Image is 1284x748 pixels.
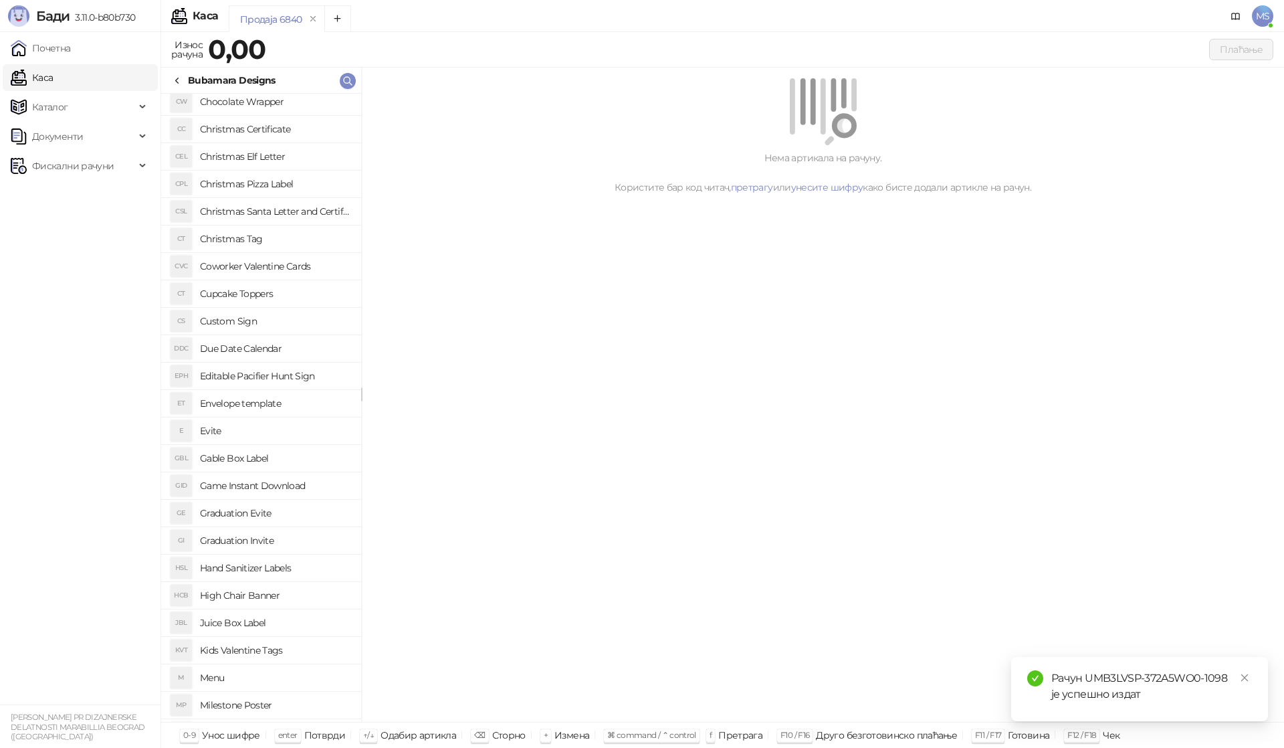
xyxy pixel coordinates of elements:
a: Почетна [11,35,71,62]
div: HSL [171,557,192,579]
a: унесите шифру [791,181,863,193]
h4: Juice Box Label [200,612,350,634]
span: ↑/↓ [363,730,374,740]
div: CT [171,228,192,250]
h4: Coworker Valentine Cards [200,256,350,277]
button: Плаћање [1209,39,1273,60]
div: Друго безготовинско плаћање [816,727,957,744]
div: GI [171,530,192,551]
div: CSL [171,201,192,222]
button: Add tab [324,5,351,32]
div: Каса [193,11,218,21]
div: Продаја 6840 [240,12,302,27]
div: HCB [171,585,192,606]
div: KVT [171,640,192,661]
span: Документи [32,123,83,150]
div: CVC [171,256,192,277]
strong: 0,00 [208,33,265,66]
h4: Custom Sign [200,310,350,332]
span: 0-9 [183,730,195,740]
span: 3.11.0-b80b730 [70,11,135,23]
button: remove [304,13,322,25]
div: grid [161,94,361,722]
div: CS [171,310,192,332]
div: GBL [171,448,192,469]
h4: Graduation Evite [200,502,350,524]
h4: High Chair Banner [200,585,350,606]
h4: Editable Pacifier Hunt Sign [200,365,350,387]
h4: Cupcake Toppers [200,283,350,304]
div: DDC [171,338,192,359]
span: check-circle [1027,670,1043,686]
div: Износ рачуна [169,36,205,63]
h4: Gable Box Label [200,448,350,469]
div: Одабир артикла [381,727,456,744]
span: ⌫ [474,730,485,740]
h4: Christmas Santa Letter and Certificate [200,201,350,222]
a: Каса [11,64,53,91]
div: Нема артикала на рачуну. Користите бар код читач, или како бисте додали артикле на рачун. [378,151,1268,195]
div: CEL [171,146,192,167]
div: Чек [1103,727,1119,744]
div: M [171,667,192,688]
div: Рачун UMB3LVSP-372A5WO0-1098 је успешно издат [1051,670,1252,703]
div: CC [171,118,192,140]
img: Logo [8,5,29,27]
div: CPL [171,173,192,195]
span: Каталог [32,94,68,120]
div: GE [171,502,192,524]
h4: Due Date Calendar [200,338,350,359]
div: GID [171,475,192,496]
div: Унос шифре [202,727,260,744]
span: F12 / F18 [1067,730,1096,740]
div: E [171,420,192,442]
span: ⌘ command / ⌃ control [607,730,696,740]
div: MP [171,694,192,716]
span: F11 / F17 [975,730,1001,740]
div: Претрага [718,727,762,744]
div: ET [171,393,192,414]
div: Измена [554,727,589,744]
span: F10 / F16 [780,730,809,740]
h4: Game Instant Download [200,475,350,496]
span: f [710,730,712,740]
h4: Christmas Elf Letter [200,146,350,167]
div: Потврди [304,727,346,744]
span: + [544,730,548,740]
h4: Envelope template [200,393,350,414]
div: Сторно [492,727,526,744]
h4: Hand Sanitizer Labels [200,557,350,579]
span: enter [278,730,298,740]
a: претрагу [731,181,773,193]
a: Close [1237,670,1252,685]
div: CT [171,283,192,304]
h4: Christmas Certificate [200,118,350,140]
small: [PERSON_NAME] PR DIZAJNERSKE DELATNOSTI MARABILLIA BEOGRAD ([GEOGRAPHIC_DATA]) [11,713,144,741]
a: Документација [1225,5,1247,27]
div: CW [171,91,192,112]
h4: Milestone Poster [200,694,350,716]
span: Фискални рачуни [32,153,114,179]
span: Бади [36,8,70,24]
span: MS [1252,5,1273,27]
div: EPH [171,365,192,387]
h4: Christmas Pizza Label [200,173,350,195]
h4: Christmas Tag [200,228,350,250]
div: JBL [171,612,192,634]
span: close [1240,673,1249,682]
h4: Chocolate Wrapper [200,91,350,112]
h4: Menu [200,667,350,688]
h4: Evite [200,420,350,442]
div: Готовина [1008,727,1049,744]
h4: Kids Valentine Tags [200,640,350,661]
div: Bubamara Designs [188,73,276,88]
h4: Graduation Invite [200,530,350,551]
